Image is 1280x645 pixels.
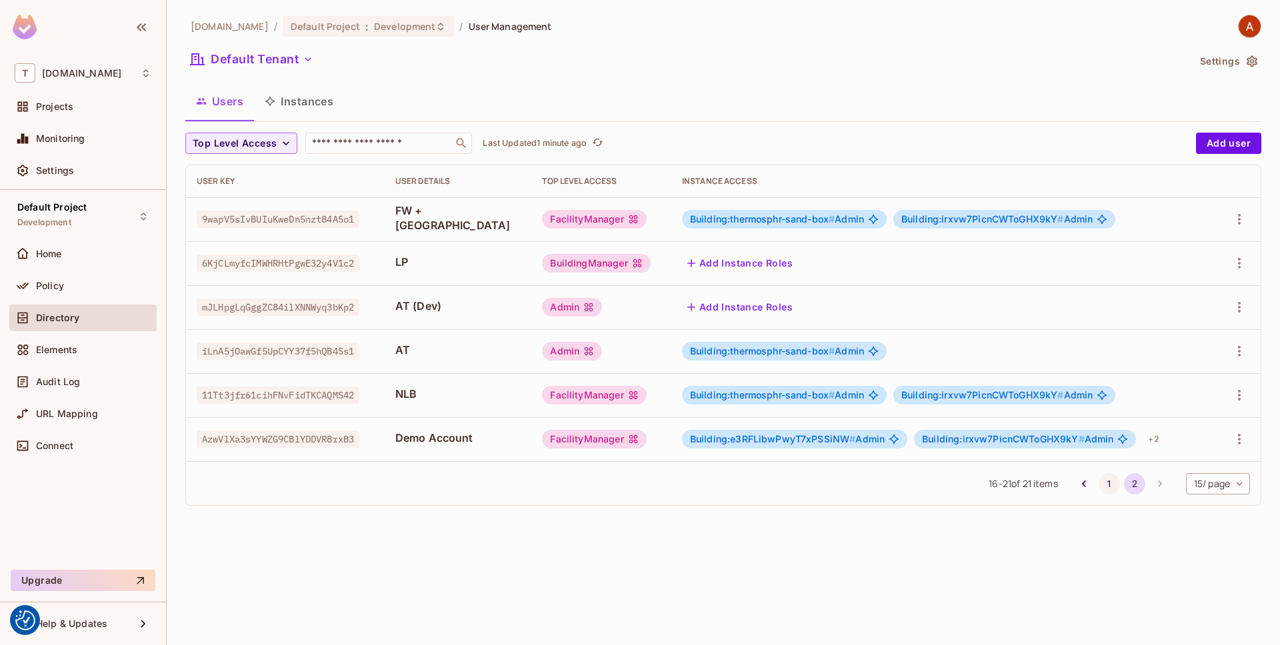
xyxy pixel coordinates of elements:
[901,214,1093,225] span: Admin
[542,254,650,273] div: BuildingManager
[542,342,602,360] div: Admin
[15,610,35,630] img: Revisit consent button
[682,297,798,318] button: Add Instance Roles
[1079,433,1085,444] span: #
[395,176,521,187] div: User Details
[254,85,344,118] button: Instances
[690,214,864,225] span: Admin
[1239,15,1261,37] img: Aaron Chan
[197,342,359,360] span: iLnA5jOawGf5UpCYY37f5hQB4Ss1
[197,255,359,272] span: 6KjCLmyfcIMWHRHtPgwE32y4V1c2
[36,376,80,387] span: Audit Log
[197,386,359,404] span: 11Tt3jfr61cihFNvFidTKCAQMS42
[922,434,1113,444] span: Admin
[901,390,1093,400] span: Admin
[690,345,835,356] span: Building:thermosphr-sand-box
[587,135,605,151] span: Click to refresh data
[542,176,660,187] div: Top Level Access
[459,20,463,33] li: /
[36,313,79,323] span: Directory
[1196,133,1261,154] button: Add user
[1057,389,1063,400] span: #
[1124,473,1145,494] button: page 2
[829,389,835,400] span: #
[542,210,646,229] div: FacilityManager
[989,476,1057,491] span: 16 - 21 of 21 items
[1057,213,1063,225] span: #
[395,203,521,233] span: FW + [GEOGRAPHIC_DATA]
[690,389,835,400] span: Building:thermosphr-sand-box
[15,610,35,630] button: Consent Preferences
[185,133,297,154] button: Top Level Access
[193,135,277,152] span: Top Level Access
[1099,473,1120,494] button: Go to page 1
[17,202,87,213] span: Default Project
[690,434,885,444] span: Admin
[690,213,835,225] span: Building:thermosphr-sand-box
[483,138,587,149] p: Last Updated 1 minute ago
[1071,473,1173,494] nav: pagination navigation
[36,618,107,629] span: Help & Updates
[365,21,369,32] span: :
[901,213,1064,225] span: Building:irxvw7PicnCWToGHX9kY
[395,255,521,269] span: LP
[682,253,798,274] button: Add Instance Roles
[197,211,359,228] span: 9wapV5sIvBUIuKweDn5nzt84A5o1
[1186,473,1250,494] div: 15 / page
[197,430,359,448] span: AzwVlXa3sYYWZG9CBlYDDVR8rxB3
[395,299,521,313] span: AT (Dev)
[542,386,646,404] div: FacilityManager
[589,135,605,151] button: refresh
[592,137,603,150] span: refresh
[197,176,374,187] div: User Key
[36,281,64,291] span: Policy
[690,346,864,356] span: Admin
[15,63,35,83] span: T
[395,386,521,401] span: NLB
[829,345,835,356] span: #
[682,176,1204,187] div: Instance Access
[36,165,74,176] span: Settings
[185,85,254,118] button: Users
[1195,51,1261,72] button: Settings
[17,217,71,228] span: Development
[690,433,856,444] span: Building:e3RFLibwPwyT7xPSSiNW
[13,15,37,39] img: SReyMgAAAABJRU5ErkJggg==
[690,390,864,400] span: Admin
[1073,473,1095,494] button: Go to previous page
[542,430,646,448] div: FacilityManager
[901,389,1064,400] span: Building:irxvw7PicnCWToGHX9kY
[849,433,855,444] span: #
[36,133,85,144] span: Monitoring
[922,433,1085,444] span: Building:irxvw7PicnCWToGHX9kY
[197,299,359,316] span: mJLHpgLqGggZC84ilXNNWyq3bKp2
[374,20,435,33] span: Development
[36,408,98,419] span: URL Mapping
[469,20,552,33] span: User Management
[36,440,73,451] span: Connect
[185,49,319,70] button: Default Tenant
[191,20,269,33] span: the active workspace
[36,101,73,112] span: Projects
[395,342,521,357] span: AT
[36,249,62,259] span: Home
[1143,428,1164,450] div: + 2
[291,20,360,33] span: Default Project
[11,570,155,591] button: Upgrade
[36,344,77,355] span: Elements
[395,430,521,445] span: Demo Account
[42,68,121,79] span: Workspace: thermosphr.com
[829,213,835,225] span: #
[274,20,277,33] li: /
[542,298,602,317] div: Admin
